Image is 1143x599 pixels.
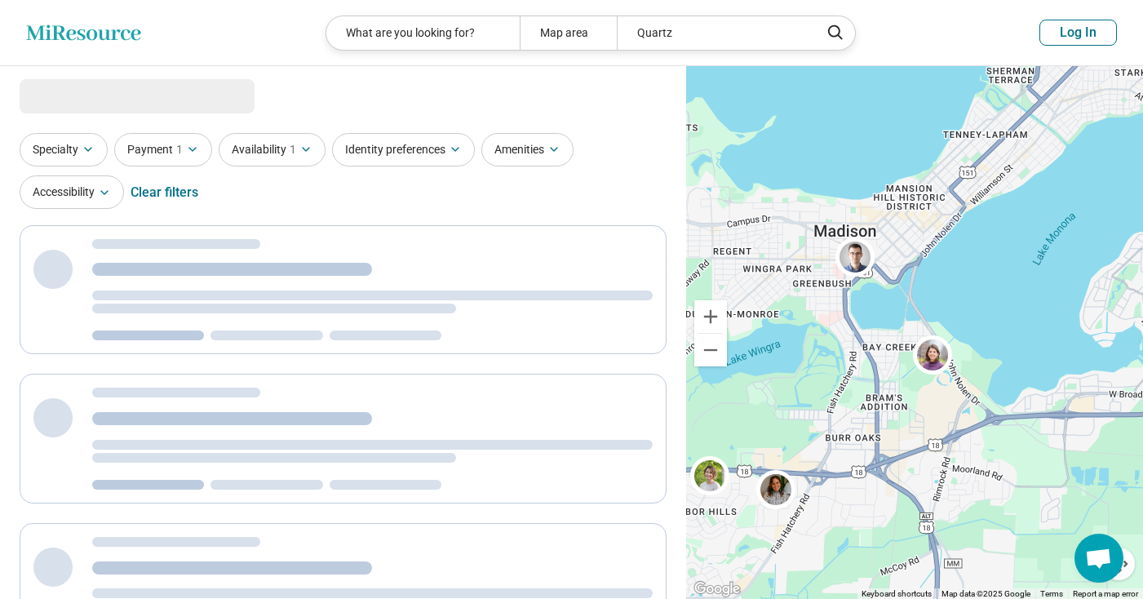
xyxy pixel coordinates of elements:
[20,133,108,166] button: Specialty
[694,334,727,366] button: Zoom out
[1039,20,1117,46] button: Log In
[131,173,198,212] div: Clear filters
[941,589,1030,598] span: Map data ©2025 Google
[114,133,212,166] button: Payment1
[520,16,617,50] div: Map area
[219,133,326,166] button: Availability1
[1040,589,1063,598] a: Terms (opens in new tab)
[694,300,727,333] button: Zoom in
[326,16,520,50] div: What are you looking for?
[1073,589,1138,598] a: Report a map error
[20,79,157,112] span: Loading...
[176,141,183,158] span: 1
[20,175,124,209] button: Accessibility
[290,141,296,158] span: 1
[617,16,810,50] div: Quartz
[481,133,574,166] button: Amenities
[1074,534,1123,583] div: Open chat
[332,133,475,166] button: Identity preferences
